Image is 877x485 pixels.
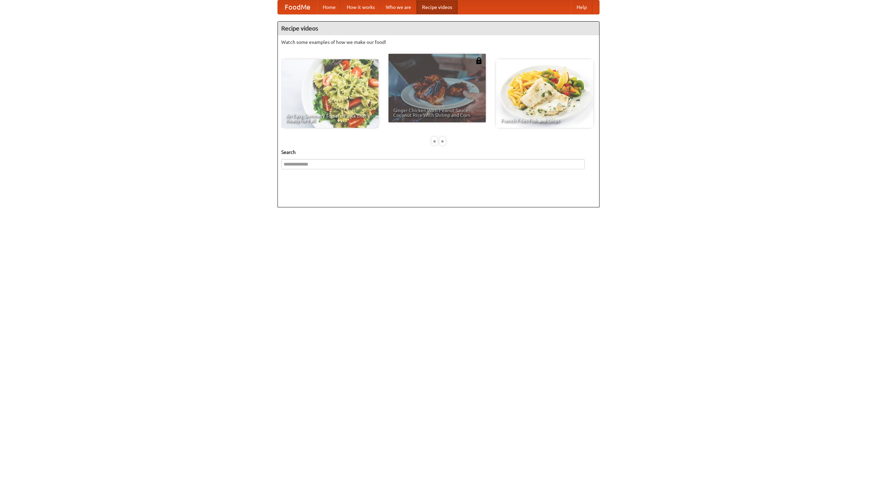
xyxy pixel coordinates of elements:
[431,137,437,145] div: «
[286,113,374,123] span: An Easy, Summery Tomato Pasta That's Ready for Fall
[380,0,417,14] a: Who we are
[501,118,589,123] span: French Fries Fish and Chips
[278,0,317,14] a: FoodMe
[341,0,380,14] a: How it works
[281,39,596,46] p: Watch some examples of how we make our food!
[440,137,446,145] div: »
[417,0,458,14] a: Recipe videos
[317,0,341,14] a: Home
[281,149,596,156] h5: Search
[571,0,592,14] a: Help
[475,57,482,64] img: 483408.png
[281,59,379,128] a: An Easy, Summery Tomato Pasta That's Ready for Fall
[278,22,599,35] h4: Recipe videos
[496,59,593,128] a: French Fries Fish and Chips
